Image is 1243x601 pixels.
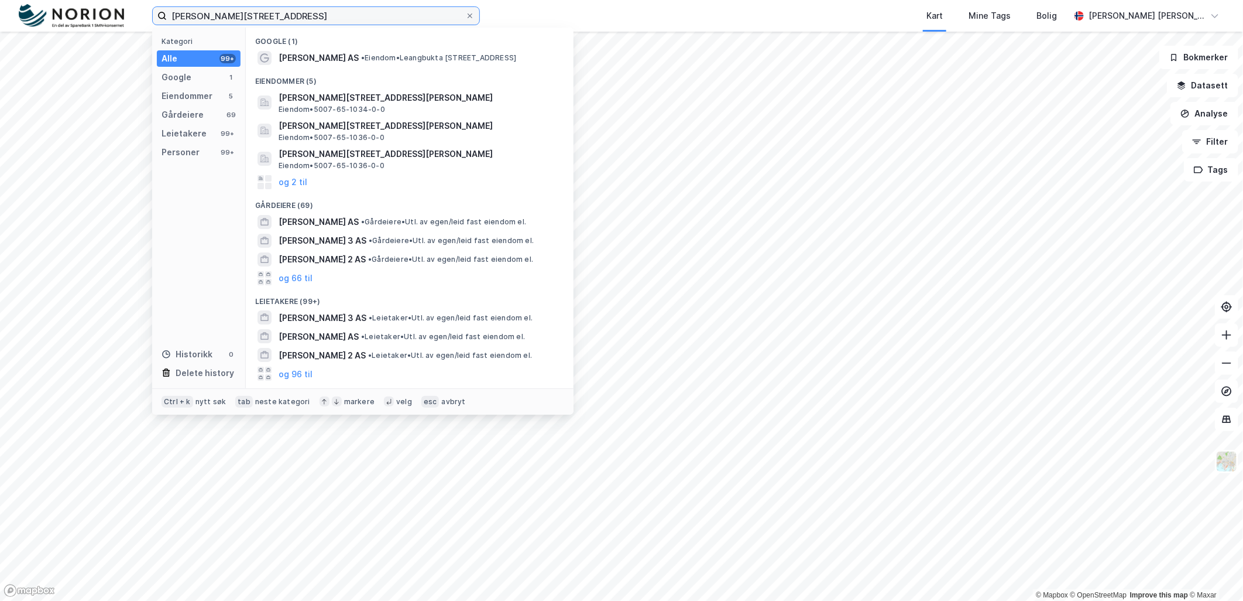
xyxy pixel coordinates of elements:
a: OpenStreetMap [1070,591,1127,599]
div: 99+ [219,148,236,157]
span: • [361,217,365,226]
span: • [369,313,372,322]
span: • [361,332,365,341]
button: Bokmerker [1159,46,1238,69]
div: esc [421,396,439,408]
div: 69 [226,110,236,119]
iframe: Chat Widget [1184,545,1243,601]
div: Ctrl + k [162,396,193,408]
div: Gårdeiere [162,108,204,122]
div: Personer (99+) [246,383,574,404]
span: [PERSON_NAME] AS [279,51,359,65]
div: 99+ [219,54,236,63]
span: Eiendom • 5007-65-1036-0-0 [279,133,384,142]
img: Z [1215,450,1238,473]
span: [PERSON_NAME] AS [279,330,359,344]
div: [PERSON_NAME] [PERSON_NAME] [1089,9,1206,23]
input: Søk på adresse, matrikkel, gårdeiere, leietakere eller personer [167,7,465,25]
span: Gårdeiere • Utl. av egen/leid fast eiendom el. [368,255,533,264]
span: [PERSON_NAME][STREET_ADDRESS][PERSON_NAME] [279,91,559,105]
div: tab [235,396,253,408]
div: markere [344,397,375,407]
span: [PERSON_NAME] 3 AS [279,234,366,248]
div: Historikk [162,347,212,361]
button: Filter [1182,130,1238,153]
span: Gårdeiere • Utl. av egen/leid fast eiendom el. [361,217,526,227]
span: Gårdeiere • Utl. av egen/leid fast eiendom el. [369,236,534,245]
div: Alle [162,52,177,66]
span: [PERSON_NAME] 3 AS [279,311,366,325]
button: og 66 til [279,271,313,285]
span: • [368,351,372,360]
div: Delete history [176,366,234,380]
span: Leietaker • Utl. av egen/leid fast eiendom el. [369,313,533,323]
span: [PERSON_NAME][STREET_ADDRESS][PERSON_NAME] [279,147,559,161]
span: • [368,255,372,264]
div: Eiendommer [162,89,212,103]
button: og 2 til [279,175,307,189]
div: neste kategori [255,397,310,407]
div: avbryt [441,397,465,407]
img: norion-logo.80e7a08dc31c2e691866.png [19,4,124,28]
div: 99+ [219,129,236,138]
span: • [369,236,372,245]
span: • [361,53,365,62]
span: [PERSON_NAME] AS [279,215,359,229]
div: 0 [226,350,236,359]
div: velg [396,397,412,407]
div: Mine Tags [969,9,1011,23]
span: Leietaker • Utl. av egen/leid fast eiendom el. [361,332,525,342]
span: [PERSON_NAME] 2 AS [279,252,366,267]
div: Personer [162,145,200,159]
a: Improve this map [1130,591,1188,599]
div: 1 [226,73,236,82]
div: Kontrollprogram for chat [1184,545,1243,601]
span: Eiendom • Leangbukta [STREET_ADDRESS] [361,53,516,63]
button: Tags [1184,158,1238,182]
div: Bolig [1036,9,1057,23]
div: Kategori [162,37,241,46]
button: Datasett [1167,74,1238,97]
span: [PERSON_NAME] 2 AS [279,349,366,363]
a: Mapbox [1036,591,1068,599]
div: Google [162,70,191,84]
span: Eiendom • 5007-65-1034-0-0 [279,105,385,114]
div: Eiendommer (5) [246,67,574,88]
div: nytt søk [195,397,226,407]
div: Leietakere [162,127,207,141]
button: Analyse [1170,102,1238,125]
div: 5 [226,91,236,101]
a: Mapbox homepage [4,584,55,597]
button: og 96 til [279,367,313,381]
span: Eiendom • 5007-65-1036-0-0 [279,161,384,170]
div: Google (1) [246,28,574,49]
div: Leietakere (99+) [246,288,574,309]
span: Leietaker • Utl. av egen/leid fast eiendom el. [368,351,532,360]
div: Kart [926,9,943,23]
span: [PERSON_NAME][STREET_ADDRESS][PERSON_NAME] [279,119,559,133]
div: Gårdeiere (69) [246,192,574,213]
